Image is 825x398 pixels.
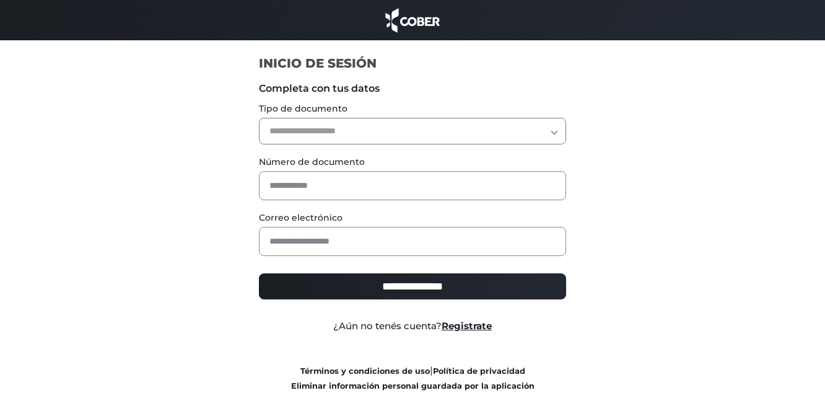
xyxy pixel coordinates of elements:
[259,102,567,115] label: Tipo de documento
[259,211,567,224] label: Correo electrónico
[250,319,576,334] div: ¿Aún no tenés cuenta?
[382,6,443,34] img: cober_marca.png
[250,363,576,393] div: |
[259,81,567,96] label: Completa con tus datos
[300,366,430,376] a: Términos y condiciones de uso
[442,320,492,332] a: Registrate
[259,156,567,169] label: Número de documento
[433,366,525,376] a: Política de privacidad
[291,381,535,391] a: Eliminar información personal guardada por la aplicación
[259,55,567,71] h1: INICIO DE SESIÓN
